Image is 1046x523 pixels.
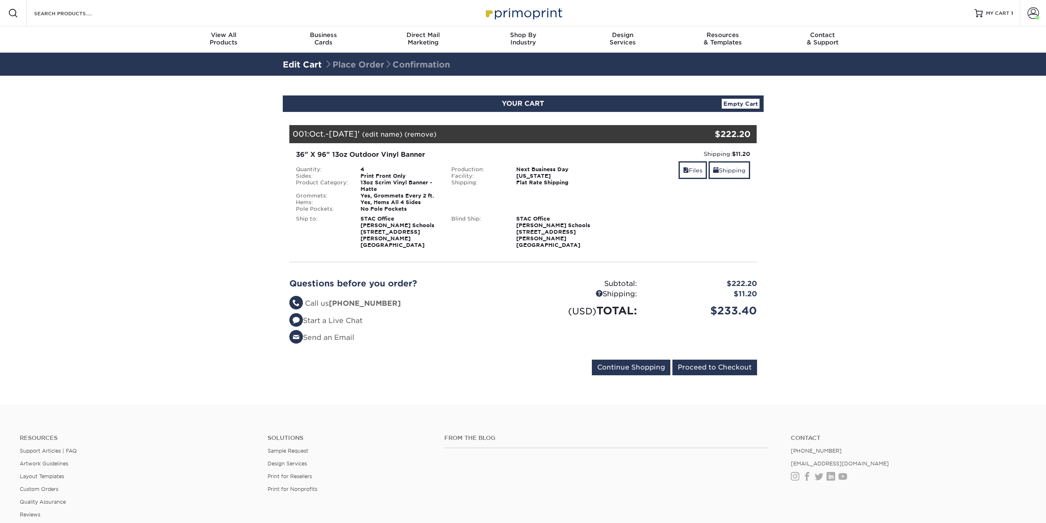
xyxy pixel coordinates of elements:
[1011,10,1013,16] span: 1
[20,511,40,518] a: Reviews
[573,26,673,53] a: DesignServices
[673,31,773,39] span: Resources
[673,26,773,53] a: Resources& Templates
[174,26,274,53] a: View AllProducts
[986,10,1009,17] span: MY CART
[268,448,308,454] a: Sample Request
[373,26,473,53] a: Direct MailMarketing
[713,167,719,174] span: shipping
[373,31,473,46] div: Marketing
[174,31,274,39] span: View All
[354,173,445,179] div: Print Front Only
[445,179,510,186] div: Shipping:
[683,167,689,174] span: files
[568,306,596,316] small: (USD)
[510,166,601,173] div: Next Business Day
[473,31,573,46] div: Industry
[473,31,573,39] span: Shop By
[290,216,355,249] div: Ship to:
[722,99,760,109] a: Empty Cart
[732,151,750,157] strong: $11.20
[523,279,643,289] div: Subtotal:
[709,161,750,179] a: Shipping
[573,31,673,39] span: Design
[445,166,510,173] div: Production:
[679,161,707,179] a: Files
[268,473,312,479] a: Print for Resellers
[354,206,445,212] div: No Pole Pockets
[791,448,842,454] a: [PHONE_NUMBER]
[482,4,564,22] img: Primoprint
[445,216,510,249] div: Blind Ship:
[20,486,58,492] a: Custom Orders
[773,31,873,46] div: & Support
[404,130,436,138] a: (remove)
[324,60,450,70] span: Place Order Confirmation
[174,31,274,46] div: Products
[473,26,573,53] a: Shop ByIndustry
[290,173,355,179] div: Sides:
[290,179,355,193] div: Product Category:
[309,129,360,138] span: Oct.-[DATE]'
[20,448,77,454] a: Support Articles | FAQ
[354,193,445,199] div: Yes, Grommets Every 2 ft.
[444,435,769,442] h4: From the Blog
[672,360,757,375] input: Proceed to Checkout
[791,435,1026,442] a: Contact
[20,460,68,467] a: Artwork Guidelines
[329,299,401,307] strong: [PHONE_NUMBER]
[290,193,355,199] div: Grommets:
[502,100,544,107] span: YOUR CART
[283,60,322,70] a: Edit Cart
[510,173,601,179] div: [US_STATE]
[510,179,601,186] div: Flat Rate Shipping
[289,333,354,342] a: Send an Email
[523,289,643,300] div: Shipping:
[791,460,889,467] a: [EMAIL_ADDRESS][DOMAIN_NAME]
[354,199,445,206] div: Yes, Hems All 4 Sides
[773,31,873,39] span: Contact
[673,31,773,46] div: & Templates
[268,435,432,442] h4: Solutions
[643,289,763,300] div: $11.20
[20,499,66,505] a: Quality Assurance
[592,360,670,375] input: Continue Shopping
[445,173,510,179] div: Facility:
[354,166,445,173] div: 4
[268,486,317,492] a: Print for Nonprofits
[290,206,355,212] div: Pole Pockets:
[607,150,750,158] div: Shipping:
[290,166,355,173] div: Quantity:
[289,298,517,309] li: Call us
[273,26,373,53] a: BusinessCards
[643,303,763,318] div: $233.40
[679,128,751,140] div: $222.20
[20,473,64,479] a: Layout Templates
[20,435,255,442] h4: Resources
[573,31,673,46] div: Services
[516,216,590,248] strong: STAC Office [PERSON_NAME] Schools [STREET_ADDRESS][PERSON_NAME] [GEOGRAPHIC_DATA]
[773,26,873,53] a: Contact& Support
[360,216,434,248] strong: STAC Office [PERSON_NAME] Schools [STREET_ADDRESS][PERSON_NAME] [GEOGRAPHIC_DATA]
[362,130,402,138] a: (edit name)
[643,279,763,289] div: $222.20
[354,179,445,193] div: 13oz Scrim Vinyl Banner - Matte
[289,125,679,143] div: 001:
[373,31,473,39] span: Direct Mail
[273,31,373,46] div: Cards
[268,460,307,467] a: Design Services
[523,303,643,318] div: TOTAL:
[289,316,363,325] a: Start a Live Chat
[290,199,355,206] div: Hems:
[289,279,517,288] h2: Questions before you order?
[296,150,595,160] div: 36" X 96" 13oz Outdoor Vinyl Banner
[273,31,373,39] span: Business
[33,8,113,18] input: SEARCH PRODUCTS.....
